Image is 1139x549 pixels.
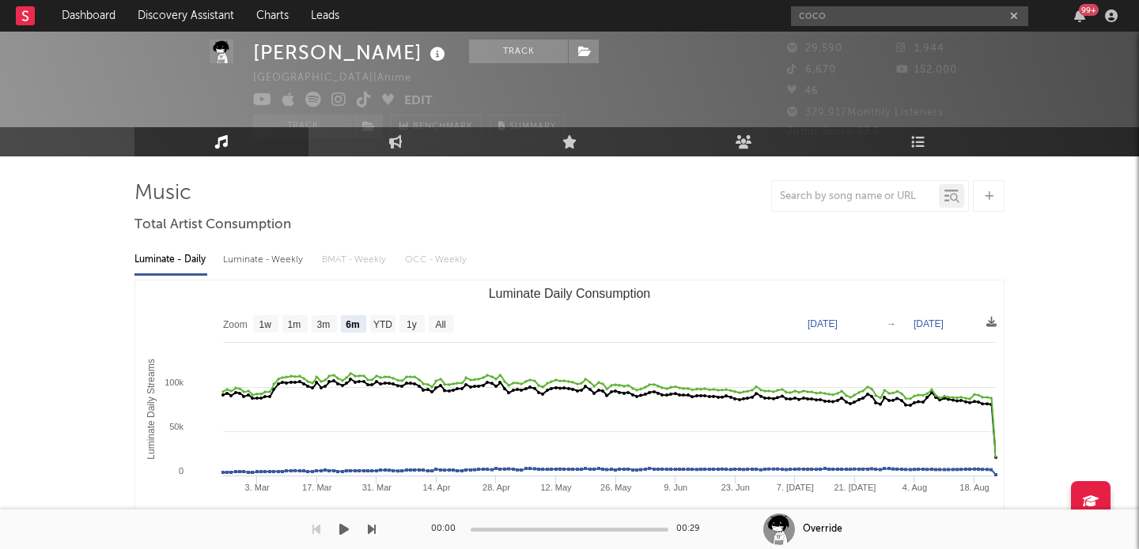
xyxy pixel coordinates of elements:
[1074,9,1085,22] button: 99+
[134,246,207,273] div: Luminate - Daily
[959,483,989,492] text: 18. Aug
[413,118,473,137] span: Benchmark
[169,422,184,431] text: 50k
[469,39,568,63] button: Track
[302,483,332,492] text: 17. Mar
[787,107,944,118] span: 329,917 Monthly Listeners
[777,483,814,492] text: 7. [DATE]
[787,43,842,54] span: 29,590
[245,483,271,492] text: 3. Mar
[431,520,463,539] div: 00:00
[373,319,392,330] text: YTD
[676,520,708,539] div: 00:29
[803,522,842,536] div: Override
[223,246,306,273] div: Luminate - Weekly
[253,69,429,88] div: [GEOGRAPHIC_DATA] | Anime
[404,92,433,111] button: Edit
[288,319,301,330] text: 1m
[540,483,572,492] text: 12. May
[791,6,1028,26] input: Search for artists
[435,319,445,330] text: All
[422,483,450,492] text: 14. Apr
[772,190,939,203] input: Search by song name or URL
[489,287,651,300] text: Luminate Daily Consumption
[896,43,944,54] span: 1,944
[834,483,876,492] text: 21. [DATE]
[259,319,272,330] text: 1w
[223,319,248,330] text: Zoom
[808,318,838,329] text: [DATE]
[362,483,392,492] text: 31. Mar
[721,483,750,492] text: 23. Jun
[664,483,687,492] text: 9. Jun
[391,115,482,138] a: Benchmark
[179,466,184,476] text: 0
[482,483,510,492] text: 28. Apr
[902,483,927,492] text: 4. Aug
[146,359,157,459] text: Luminate Daily Streams
[509,122,556,131] span: Summary
[346,319,359,330] text: 6m
[787,65,836,75] span: 6,670
[600,483,632,492] text: 26. May
[165,378,184,387] text: 100k
[134,216,291,235] span: Total Artist Consumption
[407,319,417,330] text: 1y
[896,65,957,75] span: 152,000
[253,115,352,138] button: Track
[317,319,331,330] text: 3m
[787,86,819,96] span: 46
[887,318,896,329] text: →
[914,318,944,329] text: [DATE]
[253,39,449,66] div: [PERSON_NAME]
[1079,4,1099,16] div: 99 +
[490,115,565,138] button: Summary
